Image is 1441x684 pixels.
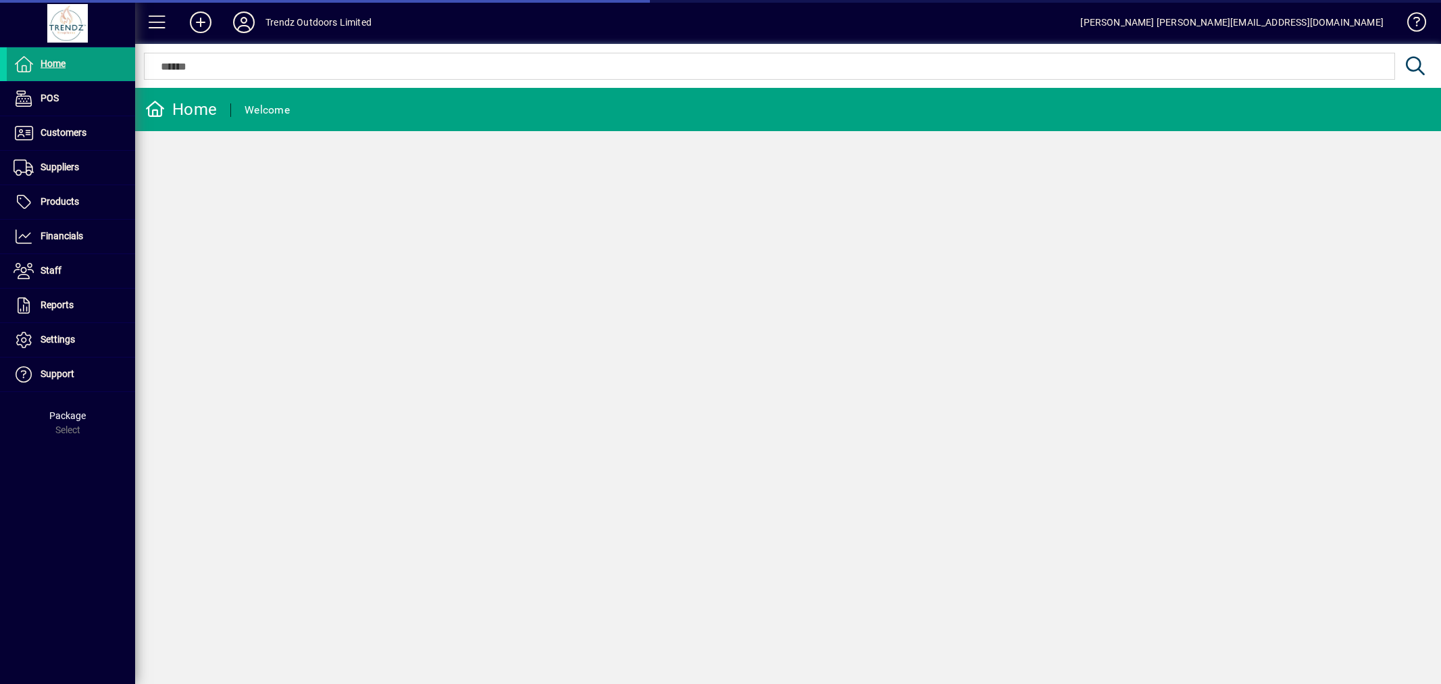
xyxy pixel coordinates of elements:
[41,368,74,379] span: Support
[41,127,86,138] span: Customers
[7,82,135,116] a: POS
[7,220,135,253] a: Financials
[41,230,83,241] span: Financials
[1397,3,1424,47] a: Knowledge Base
[41,162,79,172] span: Suppliers
[7,289,135,322] a: Reports
[41,196,79,207] span: Products
[7,116,135,150] a: Customers
[266,11,372,33] div: Trendz Outdoors Limited
[7,254,135,288] a: Staff
[41,265,61,276] span: Staff
[245,99,290,121] div: Welcome
[41,299,74,310] span: Reports
[7,358,135,391] a: Support
[41,58,66,69] span: Home
[7,323,135,357] a: Settings
[1080,11,1384,33] div: [PERSON_NAME] [PERSON_NAME][EMAIL_ADDRESS][DOMAIN_NAME]
[49,410,86,421] span: Package
[222,10,266,34] button: Profile
[41,334,75,345] span: Settings
[179,10,222,34] button: Add
[145,99,217,120] div: Home
[7,185,135,219] a: Products
[7,151,135,185] a: Suppliers
[41,93,59,103] span: POS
